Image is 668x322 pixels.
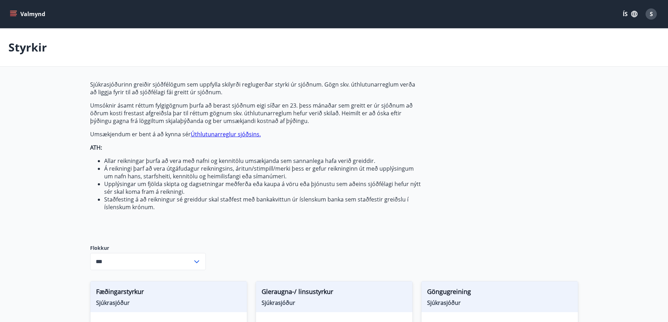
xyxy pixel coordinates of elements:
span: Sjúkrasjóður [262,299,407,307]
span: Gleraugna-/ linsustyrkur [262,287,407,299]
strong: ATH: [90,144,102,151]
button: ÍS [619,8,641,20]
li: Á reikningi þarf að vera útgáfudagur reikningsins, áritun/stimpill/merki þess er gefur reikningin... [104,165,421,180]
span: Fæðingarstyrkur [96,287,241,299]
label: Flokkur [90,245,206,252]
span: Sjúkrasjóður [427,299,572,307]
li: Staðfesting á að reikningur sé greiddur skal staðfest með bankakvittun úr íslenskum banka sem sta... [104,196,421,211]
p: Sjúkrasjóðurinn greiðir sjóðfélögum sem uppfylla skilyrði reglugerðar styrki úr sjóðnum. Gögn skv... [90,81,421,96]
p: Umsækjendum er bent á að kynna sér [90,130,421,138]
p: Styrkir [8,40,47,55]
span: Göngugreining [427,287,572,299]
p: Umsóknir ásamt réttum fylgigögnum þurfa að berast sjóðnum eigi síðar en 23. þess mánaðar sem grei... [90,102,421,125]
button: S [643,6,660,22]
a: Úthlutunarreglur sjóðsins. [191,130,261,138]
button: menu [8,8,48,20]
span: S [650,10,653,18]
span: Sjúkrasjóður [96,299,241,307]
li: Upplýsingar um fjölda skipta og dagsetningar meðferða eða kaupa á vöru eða þjónustu sem aðeins sj... [104,180,421,196]
li: Allar reikningar þurfa að vera með nafni og kennitölu umsækjanda sem sannanlega hafa verið greiddir. [104,157,421,165]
